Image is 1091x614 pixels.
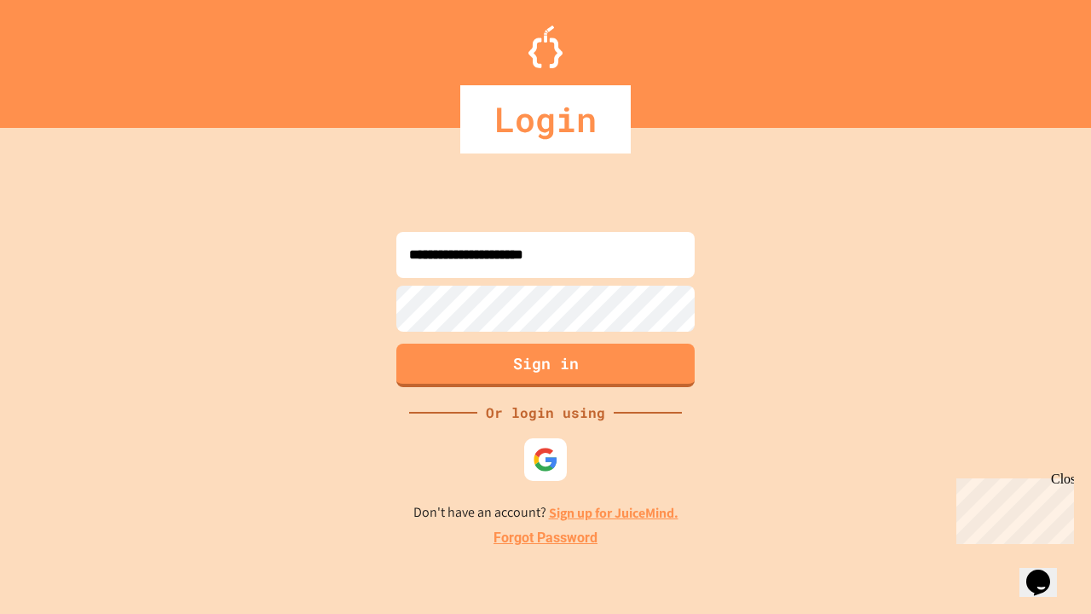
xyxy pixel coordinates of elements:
img: google-icon.svg [533,447,558,472]
div: Or login using [477,403,614,423]
iframe: chat widget [950,472,1074,544]
a: Sign up for JuiceMind. [549,504,678,522]
button: Sign in [396,344,695,387]
a: Forgot Password [494,528,597,548]
iframe: chat widget [1019,546,1074,597]
div: Chat with us now!Close [7,7,118,108]
img: Logo.svg [528,26,563,68]
div: Login [460,85,631,153]
p: Don't have an account? [413,502,678,524]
